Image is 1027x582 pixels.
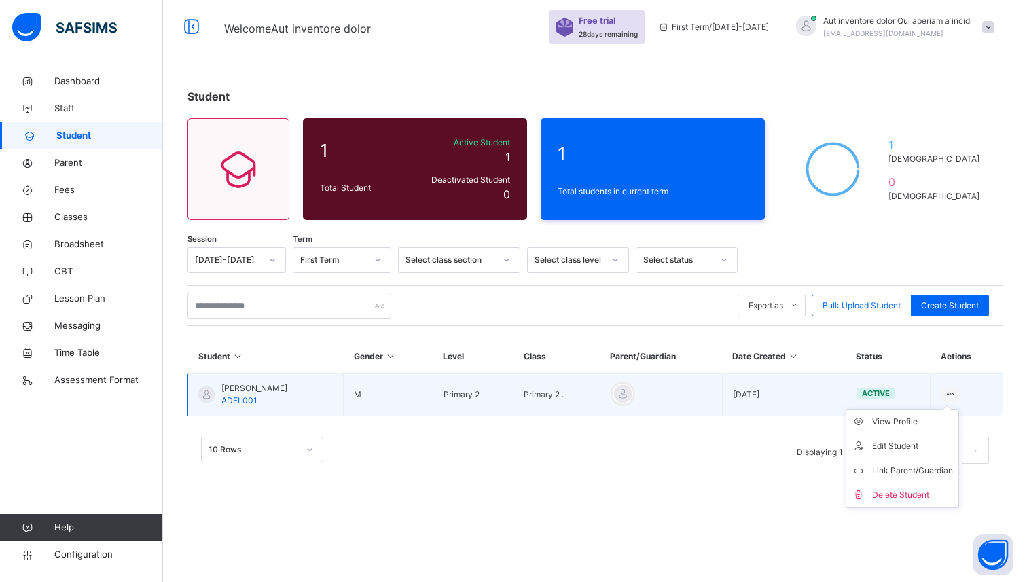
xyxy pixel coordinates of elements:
span: Deactivated Student [414,174,510,186]
th: Level [433,340,513,374]
td: M [344,374,433,416]
span: 1 [320,137,407,164]
span: Classes [54,211,163,224]
img: sticker-purple.71386a28dfed39d6af7621340158ba97.svg [556,18,573,37]
span: Bulk Upload Student [823,299,901,312]
span: Help [54,521,162,534]
span: Time Table [54,346,163,360]
img: safsims [12,13,117,41]
span: Fees [54,183,163,197]
button: next page [962,437,989,464]
th: Student [188,340,344,374]
th: Gender [344,340,433,374]
span: Parent [54,156,163,170]
span: Messaging [54,319,163,333]
span: [PERSON_NAME] [221,382,287,395]
span: [DEMOGRAPHIC_DATA] [888,190,986,202]
i: Sort in Ascending Order [788,351,799,361]
td: Primary 2 [433,374,513,416]
span: [DEMOGRAPHIC_DATA] [888,153,986,165]
span: active [862,388,890,398]
div: Select status [643,254,713,266]
td: Primary 2 . [513,374,600,416]
span: Student [56,129,163,143]
div: Select class level [535,254,604,266]
span: 1 [888,137,986,153]
div: Edit Student [872,439,953,453]
span: Create Student [921,299,979,312]
span: Lesson Plan [54,292,163,306]
span: Assessment Format [54,374,163,387]
span: Total students in current term [558,185,748,198]
i: Sort in Ascending Order [385,351,397,361]
span: 0 [503,187,510,201]
span: Student [187,90,230,103]
span: Session [187,234,217,245]
th: Date Created [722,340,846,374]
div: Delete Student [872,488,953,502]
span: Active Student [414,137,510,149]
td: [DATE] [722,374,846,416]
span: 28 days remaining [579,30,638,38]
div: Link Parent/Guardian [872,464,953,477]
div: [DATE]-[DATE] [195,254,261,266]
span: 1 [505,150,510,164]
li: Displaying 1 - 1 out of 1 [787,437,895,464]
div: Select class section [406,254,495,266]
span: 1 [558,141,748,167]
div: Total Student [317,179,410,198]
span: Aut inventore dolor Qui aperiam a incidi [823,15,972,27]
span: Broadsheet [54,238,163,251]
span: Export as [749,299,783,312]
span: Term [293,234,312,245]
span: 0 [888,174,986,190]
button: Open asap [973,534,1013,575]
span: Dashboard [54,75,163,88]
span: Staff [54,102,163,115]
span: CBT [54,265,163,278]
span: Configuration [54,548,162,562]
div: 10 Rows [209,443,298,456]
span: Free trial [579,14,631,27]
div: First Term [300,254,366,266]
span: Welcome Aut inventore dolor [224,22,371,35]
div: Aut inventore dolor Qui aperiam a incidi [782,15,1001,39]
div: View Profile [872,415,953,429]
th: Actions [931,340,1003,374]
i: Sort in Ascending Order [232,351,244,361]
th: Status [846,340,931,374]
th: Parent/Guardian [600,340,722,374]
span: [EMAIL_ADDRESS][DOMAIN_NAME] [823,29,943,37]
span: ADEL001 [221,395,257,405]
th: Class [513,340,600,374]
span: session/term information [658,21,769,33]
li: 下一页 [962,437,989,464]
